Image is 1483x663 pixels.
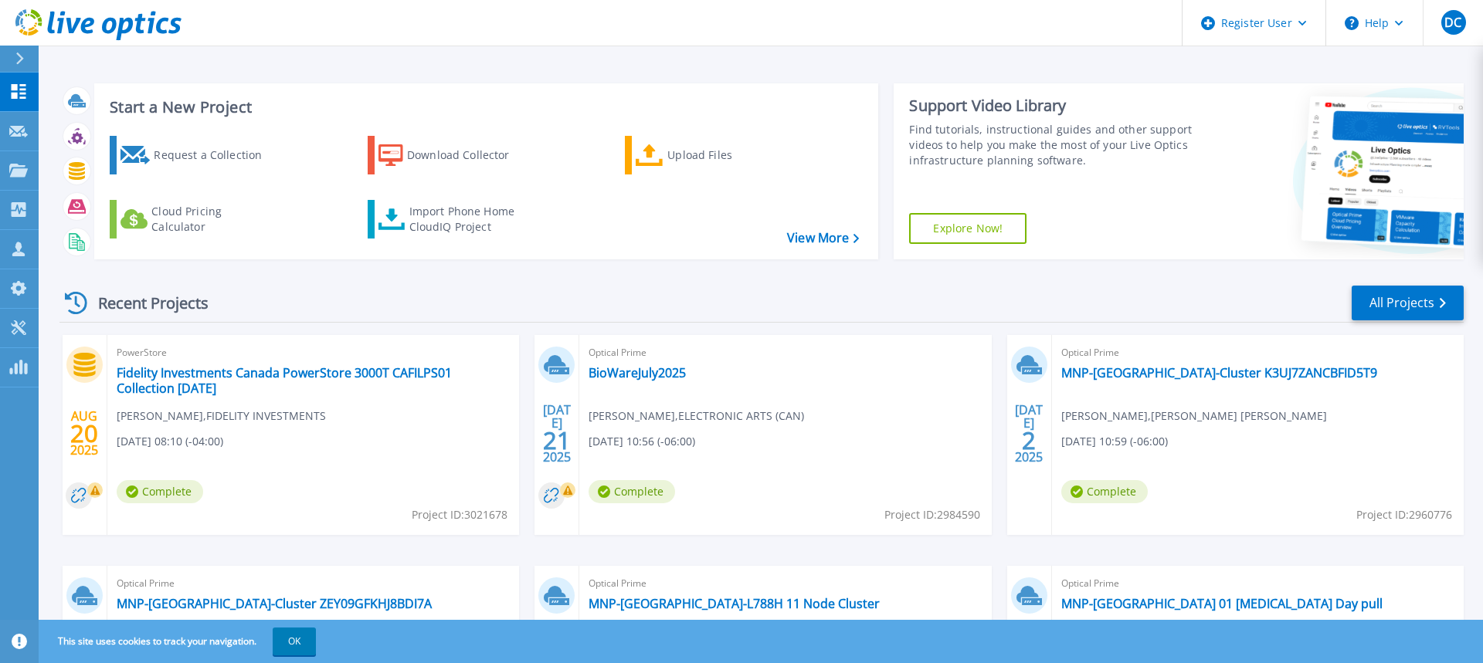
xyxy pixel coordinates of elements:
span: Optical Prime [589,575,982,592]
a: Fidelity Investments Canada PowerStore 3000T CAFILPS01 Collection [DATE] [117,365,510,396]
span: Optical Prime [1061,575,1454,592]
span: Optical Prime [117,575,510,592]
div: Upload Files [667,140,791,171]
a: MNP-[GEOGRAPHIC_DATA]-Cluster K3UJ7ZANCBFID5T9 [1061,365,1377,381]
div: Support Video Library [909,96,1200,116]
div: AUG 2025 [70,405,99,462]
span: DC [1444,16,1461,29]
a: BioWareJuly2025 [589,365,686,381]
a: MNP-[GEOGRAPHIC_DATA]-L788H 11 Node Cluster [589,596,880,611]
div: Request a Collection [154,140,277,171]
span: Complete [117,480,203,503]
span: [PERSON_NAME] , [PERSON_NAME] [PERSON_NAME] [1061,408,1327,425]
span: Project ID: 2984590 [884,506,980,523]
span: This site uses cookies to track your navigation. [42,627,316,655]
div: Import Phone Home CloudIQ Project [409,204,530,235]
span: 20 [70,427,98,440]
a: MNP-[GEOGRAPHIC_DATA] 01 [MEDICAL_DATA] Day pull [1061,596,1383,611]
span: [DATE] 10:59 (-06:00) [1061,433,1168,450]
span: [DATE] 10:56 (-06:00) [589,433,695,450]
span: 2 [1022,434,1036,447]
a: Request a Collection [110,136,282,174]
a: MNP-[GEOGRAPHIC_DATA]-Cluster ZEY09GFKHJ8BDI7A [117,596,432,611]
button: OK [273,627,316,655]
span: 21 [543,434,571,447]
h3: Start a New Project [110,99,859,116]
a: Explore Now! [909,213,1027,244]
span: Project ID: 2960776 [1356,506,1452,523]
div: Find tutorials, instructional guides and other support videos to help you make the most of your L... [909,122,1200,168]
span: PowerStore [117,344,510,361]
span: Complete [1061,480,1148,503]
a: View More [787,231,859,245]
div: [DATE] 2025 [542,405,572,462]
span: Optical Prime [1061,344,1454,361]
div: Download Collector [407,140,531,171]
span: Optical Prime [589,344,982,361]
span: [DATE] 08:10 (-04:00) [117,433,223,450]
span: Project ID: 3021678 [412,506,507,523]
div: Cloud Pricing Calculator [151,204,275,235]
a: Upload Files [625,136,797,174]
span: [PERSON_NAME] , ELECTRONIC ARTS (CAN) [589,408,804,425]
span: [PERSON_NAME] , FIDELITY INVESTMENTS [117,408,326,425]
a: Cloud Pricing Calculator [110,200,282,238]
div: [DATE] 2025 [1014,405,1044,462]
a: Download Collector [368,136,540,174]
a: All Projects [1352,286,1464,320]
span: Complete [589,480,675,503]
div: Recent Projects [59,284,229,322]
